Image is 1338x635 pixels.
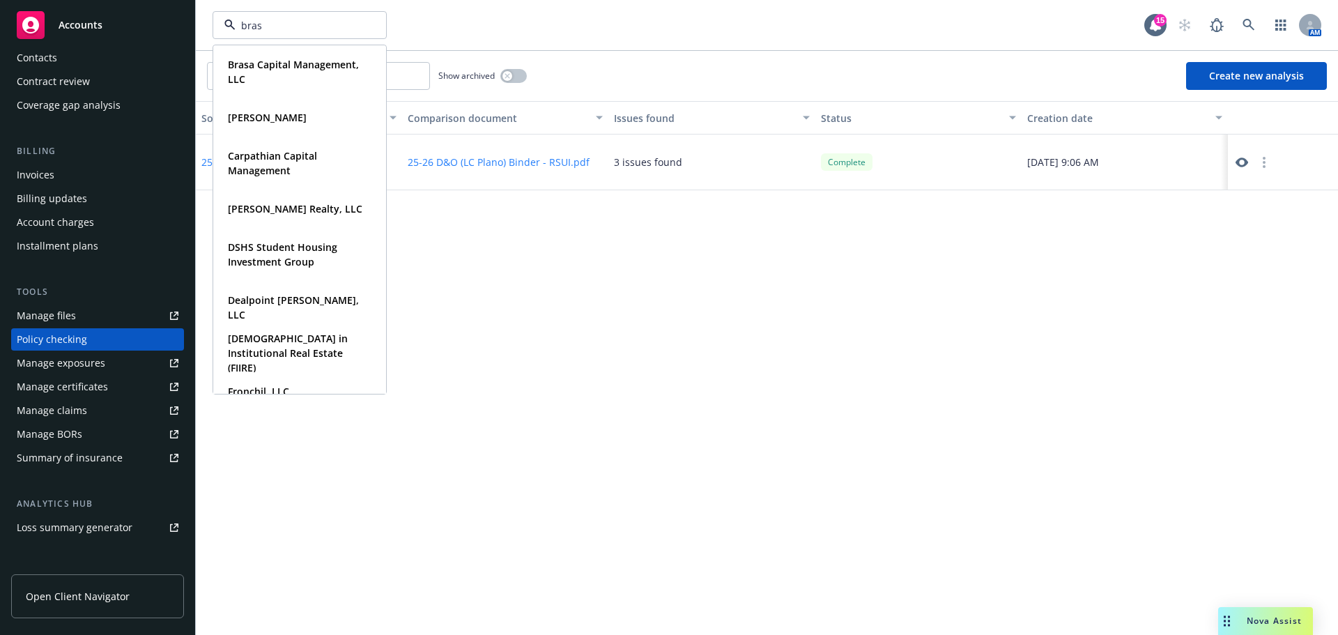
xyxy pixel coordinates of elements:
a: Coverage gap analysis [11,94,184,116]
div: Manage claims [17,399,87,422]
div: Tools [11,285,184,299]
div: Contacts [17,47,57,69]
button: Source document [196,101,402,135]
div: Manage files [17,305,76,327]
a: Manage BORs [11,423,184,445]
button: Status [815,101,1022,135]
div: Coverage gap analysis [17,94,121,116]
button: Comparison document [402,101,608,135]
button: 25-26 D&O (LC Plano) Policy - RSUI.pdf [201,155,378,169]
strong: [DEMOGRAPHIC_DATA] in Institutional Real Estate (FIIRE) [228,332,348,374]
div: [DATE] 9:06 AM [1022,135,1228,190]
input: Filter by keyword [236,18,358,33]
div: Invoices [17,164,54,186]
div: Installment plans [17,235,98,257]
div: Issues found [614,111,794,125]
a: Installment plans [11,235,184,257]
div: 3 issues found [614,155,682,169]
a: Manage certificates [11,376,184,398]
div: Loss summary generator [17,517,132,539]
a: Billing updates [11,188,184,210]
div: Contract review [17,70,90,93]
button: Nova Assist [1218,607,1313,635]
a: Loss summary generator [11,517,184,539]
div: Account charges [17,211,94,234]
span: Open Client Navigator [26,589,130,604]
strong: Dealpoint [PERSON_NAME], LLC [228,293,359,321]
strong: [PERSON_NAME] [228,111,307,124]
button: Issues found [608,101,815,135]
div: Source document [201,111,381,125]
div: Analytics hub [11,497,184,511]
div: Comparison document [408,111,587,125]
a: Search [1235,11,1263,39]
strong: DSHS Student Housing Investment Group [228,240,337,268]
a: Policy checking [11,328,184,351]
strong: Brasa Capital Management, LLC [228,58,359,86]
a: Report a Bug [1203,11,1231,39]
div: Billing updates [17,188,87,210]
a: Manage exposures [11,352,184,374]
div: Status [821,111,1001,125]
strong: Carpathian Capital Management [228,149,317,177]
div: Summary of insurance [17,447,123,469]
a: Switch app [1267,11,1295,39]
span: Show archived [438,70,495,82]
div: Drag to move [1218,607,1236,635]
a: Summary of insurance [11,447,184,469]
a: Invoices [11,164,184,186]
div: Manage exposures [17,352,105,374]
a: Accounts [11,6,184,45]
div: Manage certificates [17,376,108,398]
a: Contacts [11,47,184,69]
div: Policy checking [17,328,87,351]
div: Creation date [1027,111,1207,125]
a: Manage claims [11,399,184,422]
div: Manage BORs [17,423,82,445]
div: Billing [11,144,184,158]
div: Complete [821,153,872,171]
a: Manage files [11,305,184,327]
div: 15 [1154,14,1167,26]
a: Contract review [11,70,184,93]
a: Account charges [11,211,184,234]
span: Accounts [59,20,102,31]
strong: [PERSON_NAME] Realty, LLC [228,202,362,215]
strong: Fronchil, LLC [228,385,289,398]
button: Creation date [1022,101,1228,135]
a: Start snowing [1171,11,1199,39]
button: Create new analysis [1186,62,1327,90]
span: Nova Assist [1247,615,1302,627]
button: 25-26 D&O (LC Plano) Binder - RSUI.pdf [408,155,590,169]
